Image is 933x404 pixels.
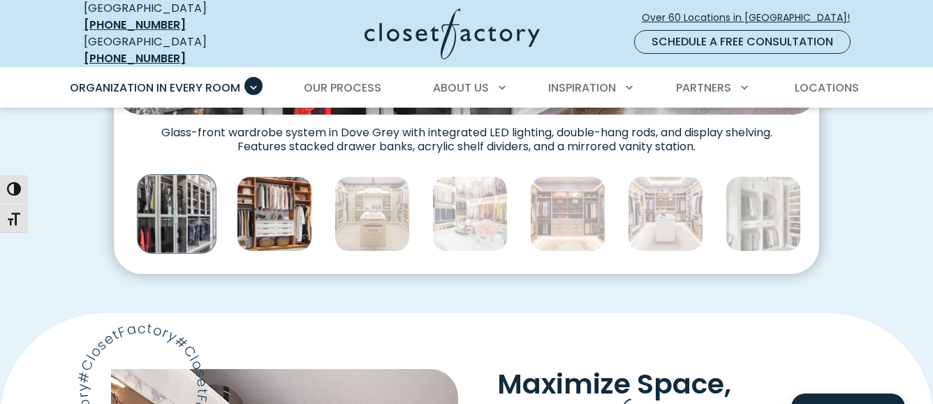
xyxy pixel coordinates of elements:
a: Over 60 Locations in [GEOGRAPHIC_DATA]! [641,6,862,30]
img: Reach-in closet with Two-tone system with Rustic Cherry structure and White Shaker drawer fronts.... [237,176,312,252]
img: Glass-front wardrobe system in Dove Grey with integrated LED lighting, double-hang rods, and disp... [137,174,216,253]
a: Schedule a Free Consultation [634,30,851,54]
span: About Us [433,80,489,96]
span: Organization in Every Room [70,80,240,96]
span: Our Process [304,80,381,96]
span: Over 60 Locations in [GEOGRAPHIC_DATA]! [642,10,861,25]
span: Maximize Space, [497,365,731,403]
a: [PHONE_NUMBER] [84,17,186,33]
img: Closet Factory Logo [365,8,540,59]
img: Elegant luxury closet with floor-to-ceiling storage, LED underlighting, valet rods, glass shelvin... [628,176,703,252]
img: White custom closet shelving, open shelving for shoes, and dual hanging sections for a curated wa... [726,176,801,252]
img: Glass-top island, velvet-lined jewelry drawers, and LED wardrobe lighting. Custom cabinetry in Rh... [335,176,410,252]
span: Locations [795,80,859,96]
span: Inspiration [548,80,616,96]
img: Walk-in closet with Slab drawer fronts, LED-lit upper cubbies, double-hang rods, divided shelving... [530,176,605,252]
nav: Primary Menu [60,68,873,108]
img: Custom white melamine system with triple-hang wardrobe rods, gold-tone hanging hardware, and inte... [432,176,508,252]
a: [PHONE_NUMBER] [84,50,186,66]
div: [GEOGRAPHIC_DATA] [84,34,255,67]
span: Partners [676,80,731,96]
figcaption: Glass-front wardrobe system in Dove Grey with integrated LED lighting, double-hang rods, and disp... [114,115,819,154]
